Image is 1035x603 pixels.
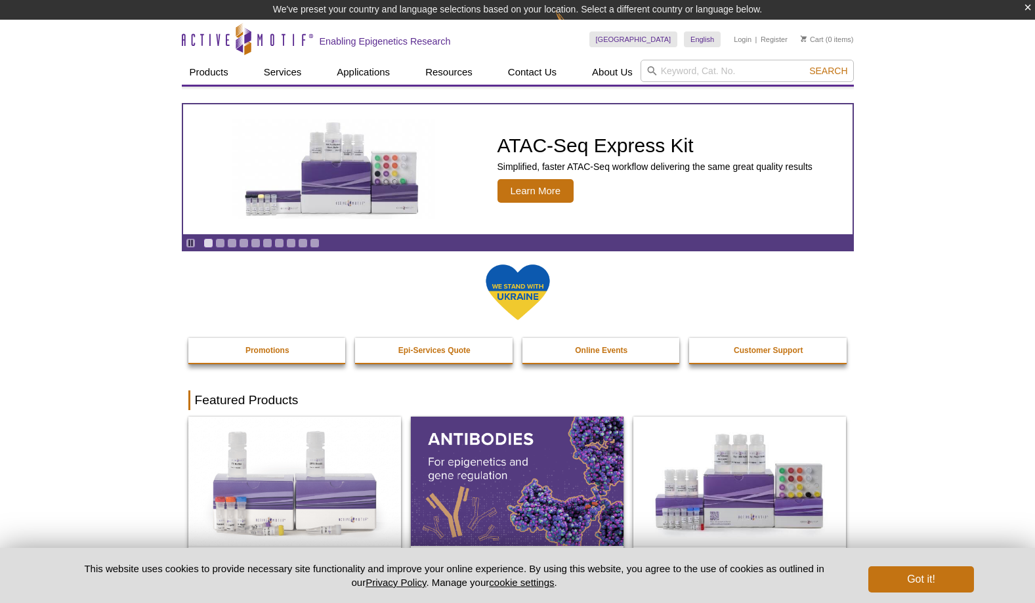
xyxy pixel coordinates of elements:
li: | [755,31,757,47]
a: Go to slide 2 [215,238,225,248]
strong: Online Events [575,346,627,355]
a: Go to slide 1 [203,238,213,248]
a: Privacy Policy [366,577,426,588]
a: Promotions [188,338,347,363]
a: [GEOGRAPHIC_DATA] [589,31,678,47]
a: Resources [417,60,480,85]
img: All Antibodies [411,417,623,545]
h2: Enabling Epigenetics Research [320,35,451,47]
a: Go to slide 10 [310,238,320,248]
a: Go to slide 3 [227,238,237,248]
a: About Us [584,60,641,85]
input: Keyword, Cat. No. [641,60,854,82]
img: We Stand With Ukraine [485,263,551,322]
span: Learn More [497,179,574,203]
span: Search [809,66,847,76]
strong: Epi-Services Quote [398,346,471,355]
button: Search [805,65,851,77]
a: Go to slide 4 [239,238,249,248]
img: CUT&Tag-IT® Express Assay Kit [633,417,846,545]
a: Login [734,35,751,44]
a: Register [761,35,788,44]
a: Go to slide 8 [286,238,296,248]
a: Toggle autoplay [186,238,196,248]
a: Contact Us [500,60,564,85]
a: Applications [329,60,398,85]
li: (0 items) [801,31,854,47]
p: Simplified, faster ATAC-Seq workflow delivering the same great quality results [497,161,813,173]
h2: Featured Products [188,390,847,410]
a: Epi-Services Quote [355,338,514,363]
a: Products [182,60,236,85]
a: ATAC-Seq Express Kit ATAC-Seq Express Kit Simplified, faster ATAC-Seq workflow delivering the sam... [183,104,853,234]
button: cookie settings [489,577,554,588]
a: Online Events [522,338,681,363]
a: Cart [801,35,824,44]
img: Your Cart [801,35,807,42]
a: Go to slide 5 [251,238,261,248]
strong: Customer Support [734,346,803,355]
img: Change Here [555,10,590,41]
img: DNA Library Prep Kit for Illumina [188,417,401,545]
a: Go to slide 9 [298,238,308,248]
strong: Promotions [245,346,289,355]
a: Go to slide 6 [263,238,272,248]
img: ATAC-Seq Express Kit [225,119,442,219]
a: Services [256,60,310,85]
h2: ATAC-Seq Express Kit [497,136,813,156]
article: ATAC-Seq Express Kit [183,104,853,234]
button: Got it! [868,566,973,593]
p: This website uses cookies to provide necessary site functionality and improve your online experie... [62,562,847,589]
a: Go to slide 7 [274,238,284,248]
a: Customer Support [689,338,848,363]
a: English [684,31,721,47]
